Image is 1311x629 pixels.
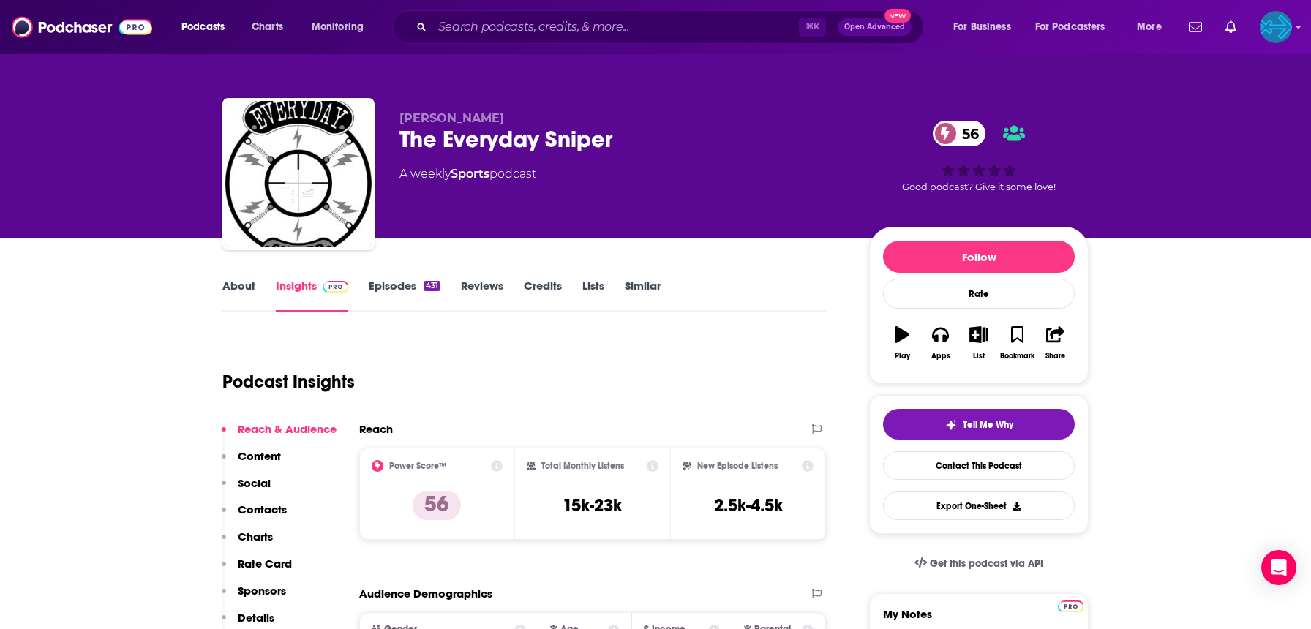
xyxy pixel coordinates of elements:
button: Charts [222,530,273,557]
a: About [222,279,255,312]
span: Monitoring [312,17,364,37]
div: Share [1045,352,1065,361]
h2: Total Monthly Listens [541,461,624,471]
button: open menu [301,15,383,39]
span: [PERSON_NAME] [399,111,504,125]
p: Contacts [238,502,287,516]
div: 431 [424,281,440,291]
button: open menu [1127,15,1180,39]
span: Open Advanced [844,23,905,31]
a: Get this podcast via API [903,546,1055,581]
span: New [884,9,911,23]
img: User Profile [1260,11,1292,43]
img: Podchaser Pro [1058,600,1083,612]
h2: Audience Demographics [359,587,492,600]
div: Play [895,352,910,361]
p: Sponsors [238,584,286,598]
button: Bookmark [998,317,1036,369]
div: A weekly podcast [399,165,536,183]
a: Contact This Podcast [883,451,1075,480]
button: Social [222,476,271,503]
div: Rate [883,279,1075,309]
h3: 15k-23k [563,494,622,516]
button: tell me why sparkleTell Me Why [883,409,1075,440]
span: 56 [947,121,986,146]
a: Show notifications dropdown [1220,15,1242,39]
p: Details [238,611,274,625]
button: Follow [883,241,1075,273]
p: Rate Card [238,557,292,570]
a: Sports [451,167,489,181]
h2: Reach [359,422,393,436]
button: open menu [943,15,1029,39]
h1: Podcast Insights [222,371,355,393]
span: Good podcast? Give it some love! [902,181,1056,192]
button: open menu [171,15,244,39]
div: 56Good podcast? Give it some love! [869,111,1089,202]
p: 56 [413,491,461,520]
img: The Everyday Sniper [225,101,372,247]
a: 56 [933,121,986,146]
button: Apps [921,317,959,369]
span: More [1137,17,1162,37]
div: Search podcasts, credits, & more... [406,10,938,44]
button: Share [1037,317,1075,369]
button: Open AdvancedNew [838,18,912,36]
button: Sponsors [222,584,286,611]
span: For Business [953,17,1011,37]
a: Episodes431 [369,279,440,312]
button: Play [883,317,921,369]
button: Rate Card [222,557,292,584]
h3: 2.5k-4.5k [714,494,783,516]
button: List [960,317,998,369]
p: Social [238,476,271,490]
div: Bookmark [1000,352,1034,361]
div: Apps [931,352,950,361]
span: For Podcasters [1035,17,1105,37]
img: tell me why sparkle [945,419,957,431]
img: Podchaser Pro [323,281,348,293]
input: Search podcasts, credits, & more... [432,15,799,39]
p: Reach & Audience [238,422,337,436]
span: Get this podcast via API [930,557,1043,570]
button: Show profile menu [1260,11,1292,43]
button: Reach & Audience [222,422,337,449]
a: Lists [582,279,604,312]
a: Similar [625,279,661,312]
p: Charts [238,530,273,543]
img: Podchaser - Follow, Share and Rate Podcasts [12,13,152,41]
button: Content [222,449,281,476]
p: Content [238,449,281,463]
span: ⌘ K [799,18,826,37]
a: Pro website [1058,598,1083,612]
span: Tell Me Why [963,419,1013,431]
a: Show notifications dropdown [1183,15,1208,39]
a: Charts [242,15,292,39]
span: Charts [252,17,283,37]
span: Podcasts [181,17,225,37]
div: List [973,352,985,361]
button: Contacts [222,502,287,530]
span: Logged in as backbonemedia [1260,11,1292,43]
h2: New Episode Listens [697,461,778,471]
button: open menu [1026,15,1127,39]
a: Reviews [461,279,503,312]
div: Open Intercom Messenger [1261,550,1296,585]
a: InsightsPodchaser Pro [276,279,348,312]
button: Export One-Sheet [883,491,1075,520]
h2: Power Score™ [389,461,446,471]
a: Credits [524,279,562,312]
